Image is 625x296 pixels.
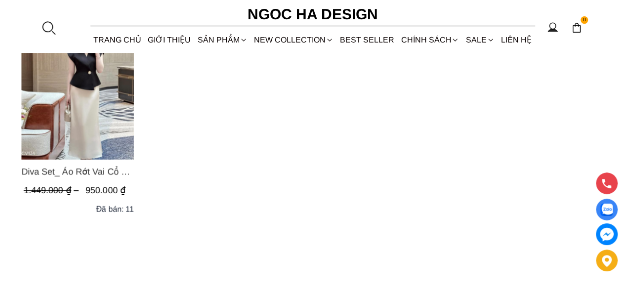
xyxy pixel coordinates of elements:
div: SẢN PHẨM [194,27,250,53]
div: Đã bán: 11 [96,203,134,215]
img: Diva Set_ Áo Rớt Vai Cổ V, Chân Váy Lụa Đuôi Cá A1078+CV134 [21,9,134,160]
span: 0 [581,16,588,24]
a: NEW COLLECTION [250,27,336,53]
span: 950.000 ₫ [85,185,125,195]
a: GIỚI THIỆU [145,27,194,53]
a: BEST SELLER [337,27,398,53]
a: LIÊN HỆ [498,27,535,53]
div: Chính sách [398,27,462,53]
a: Ngoc Ha Design [239,2,387,26]
a: Display image [596,199,618,220]
a: Product image - Diva Set_ Áo Rớt Vai Cổ V, Chân Váy Lụa Đuôi Cá A1078+CV134 [21,9,134,160]
a: messenger [596,223,618,245]
img: img-CART-ICON-ksit0nf1 [571,22,582,33]
a: TRANG CHỦ [90,27,145,53]
a: Link to Diva Set_ Áo Rớt Vai Cổ V, Chân Váy Lụa Đuôi Cá A1078+CV134 [21,165,134,178]
a: SALE [462,27,498,53]
span: 1.449.000 ₫ [24,185,81,195]
span: Diva Set_ Áo Rớt Vai Cổ V, Chân Váy Lụa Đuôi Cá A1078+CV134 [21,165,134,178]
img: Display image [600,204,613,216]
